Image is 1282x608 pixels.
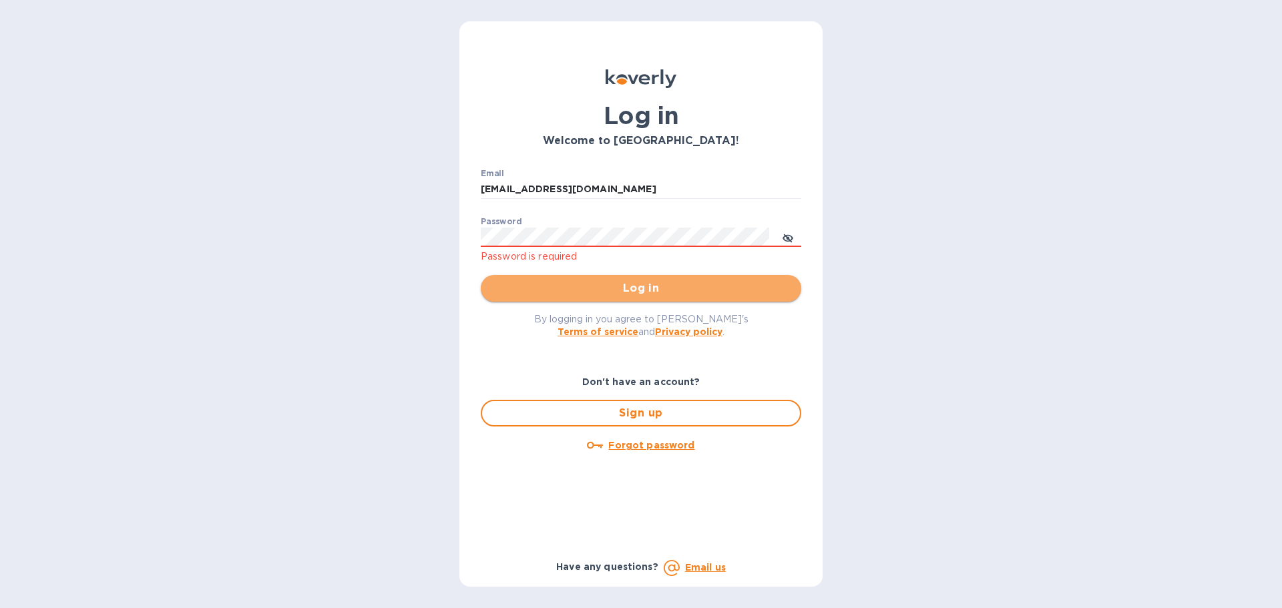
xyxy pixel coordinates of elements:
a: Terms of service [558,326,638,337]
a: Privacy policy [655,326,722,337]
span: By logging in you agree to [PERSON_NAME]'s and . [534,314,749,337]
h3: Welcome to [GEOGRAPHIC_DATA]! [481,135,801,147]
p: Password is required [481,249,801,264]
u: Forgot password [608,440,694,450]
input: Enter email address [481,180,801,200]
label: Email [481,170,504,178]
button: Sign up [481,400,801,426]
b: Have any questions? [556,561,658,572]
img: Koverly [606,69,676,88]
button: Log in [481,275,801,302]
a: Email us [685,562,726,573]
span: Sign up [493,405,789,421]
h1: Log in [481,101,801,129]
span: Log in [491,280,791,296]
b: Don't have an account? [582,376,700,387]
label: Password [481,218,521,226]
button: toggle password visibility [775,224,801,250]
